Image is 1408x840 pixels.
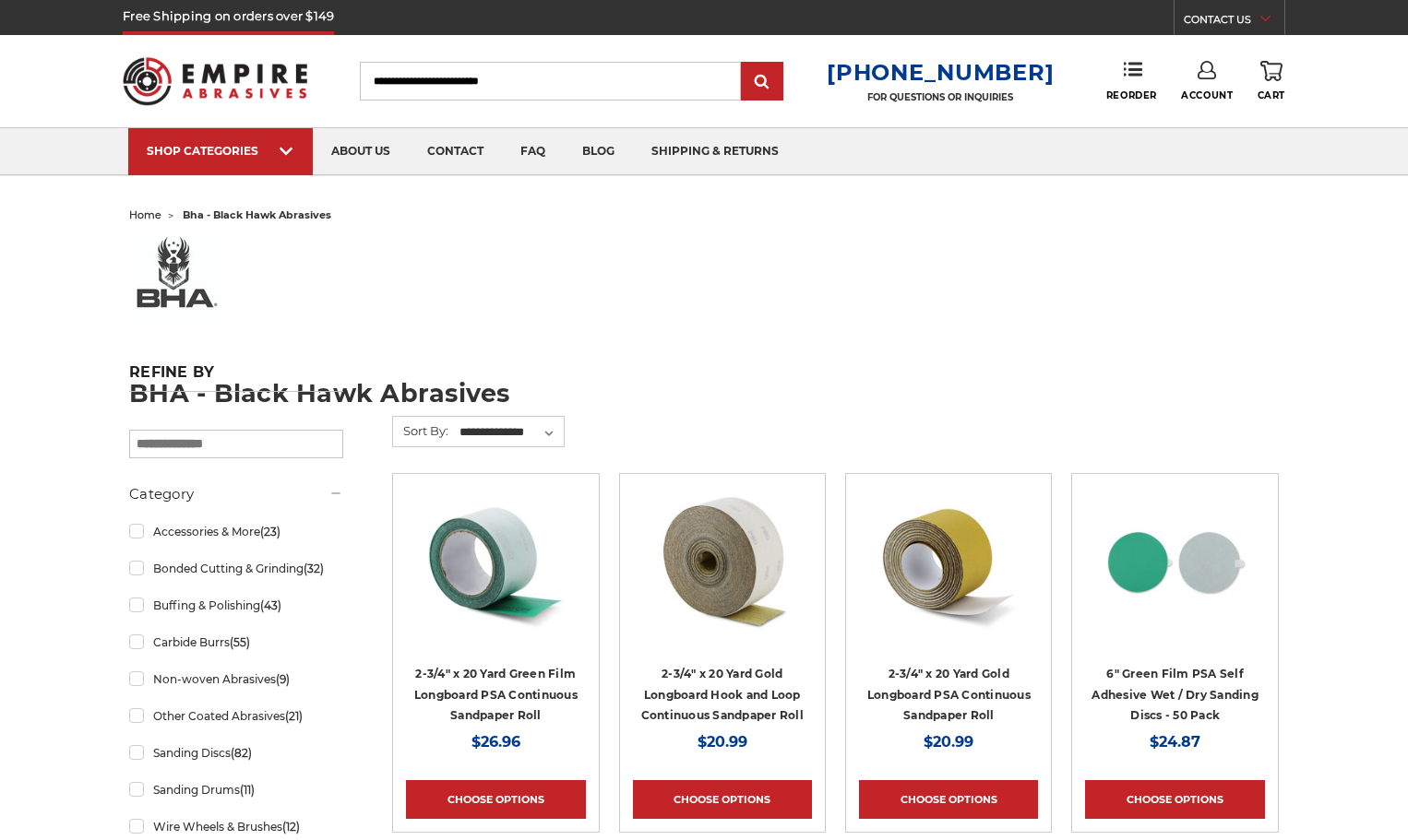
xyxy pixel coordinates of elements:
[827,91,1054,103] p: FOR QUESTIONS OR INQUIRIES
[282,820,300,834] span: (12)
[260,598,281,612] span: (43)
[502,128,564,175] a: faq
[564,128,633,175] a: blog
[129,626,343,658] a: Carbide Burrs
[123,45,307,117] img: Empire Abrasives
[129,663,343,695] a: Non-woven Abrasives
[641,667,804,722] a: 2-3/4" x 20 Yard Gold Longboard Hook and Loop Continuous Sandpaper Roll
[1085,780,1264,819] a: Choose Options
[744,64,781,101] input: Submit
[859,487,1038,666] a: Black Hawk 400 Grit Gold PSA Sandpaper Roll, 2 3/4" wide, for final touches on surfaces.
[129,515,343,548] a: Accessories & More
[183,208,331,221] span: bha - black hawk abrasives
[698,733,747,751] span: $20.99
[1258,61,1285,101] a: Cart
[313,128,409,175] a: about us
[422,487,569,634] img: Premium Green Film Sandpaper Roll with PSA for professional-grade sanding, 2 3/4" x 20 yards.
[231,746,252,760] span: (82)
[1258,89,1285,101] span: Cart
[457,419,564,446] select: Sort By:
[285,709,303,723] span: (21)
[406,780,585,819] a: Choose Options
[129,737,343,769] a: Sanding Discs
[129,552,343,585] a: Bonded Cutting & Grinding
[633,487,812,666] a: Empire Abrasives 80 grit coarse gold sandpaper roll, 2 3/4" by 20 yards, unrolled end for quick i...
[147,144,294,158] div: SHOP CATEGORIES
[129,589,343,621] a: Buffing & Polishing
[129,774,343,806] a: Sanding Drums
[649,487,796,634] img: Empire Abrasives 80 grit coarse gold sandpaper roll, 2 3/4" by 20 yards, unrolled end for quick i...
[924,733,973,751] span: $20.99
[276,672,290,686] span: (9)
[827,59,1054,86] a: [PHONE_NUMBER]
[230,635,250,649] span: (55)
[304,562,324,575] span: (32)
[240,783,255,797] span: (11)
[471,733,520,751] span: $26.96
[1106,61,1157,101] a: Reorder
[406,487,585,666] a: Premium Green Film Sandpaper Roll with PSA for professional-grade sanding, 2 3/4" x 20 yards.
[1150,733,1200,751] span: $24.87
[1092,667,1259,722] a: 6" Green Film PSA Self Adhesive Wet / Dry Sanding Discs - 50 Pack
[875,487,1022,634] img: Black Hawk 400 Grit Gold PSA Sandpaper Roll, 2 3/4" wide, for final touches on surfaces.
[1184,9,1284,35] a: CONTACT US
[129,208,161,221] a: home
[129,381,1279,406] h1: BHA - Black Hawk Abrasives
[129,229,221,321] img: bha%20logo_1578506219__73569.original.jpg
[633,780,812,819] a: Choose Options
[1102,487,1249,634] img: 6-inch 600-grit green film PSA disc with green polyester film backing for metal grinding and bare...
[260,525,280,538] span: (23)
[129,483,343,505] h5: Category
[129,363,343,392] h5: Refine by
[409,128,502,175] a: contact
[867,667,1031,722] a: 2-3/4" x 20 Yard Gold Longboard PSA Continuous Sandpaper Roll
[1181,89,1233,101] span: Account
[633,128,797,175] a: shipping & returns
[129,700,343,732] a: Other Coated Abrasives
[414,667,578,722] a: 2-3/4" x 20 Yard Green Film Longboard PSA Continuous Sandpaper Roll
[1106,89,1157,101] span: Reorder
[393,417,448,444] label: Sort By:
[859,780,1038,819] a: Choose Options
[1085,487,1264,666] a: 6-inch 600-grit green film PSA disc with green polyester film backing for metal grinding and bare...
